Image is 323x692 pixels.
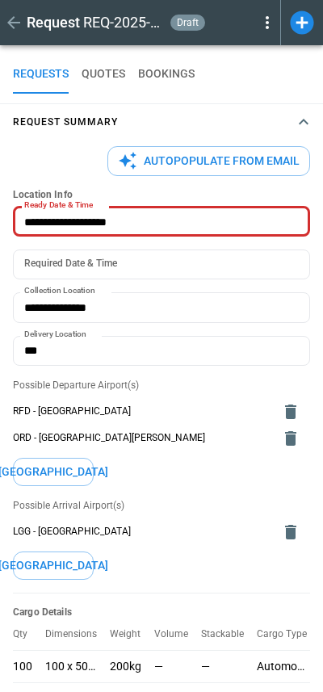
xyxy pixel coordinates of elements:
[24,329,86,341] label: Delivery Location
[174,17,202,28] span: draft
[154,628,201,640] p: Volume
[13,207,299,237] input: Choose date, selected date is Sep 5, 2025
[13,405,271,418] span: RFD - [GEOGRAPHIC_DATA]
[138,55,195,94] button: BOOKINGS
[13,55,69,94] button: REQUESTS
[257,660,307,673] p: Automotive
[13,525,271,539] span: LGG - [GEOGRAPHIC_DATA]
[24,285,95,297] label: Collection Location
[13,431,271,445] span: ORD - [GEOGRAPHIC_DATA][PERSON_NAME]
[45,628,110,640] p: Dimensions
[13,458,94,486] button: [GEOGRAPHIC_DATA]
[13,250,299,279] input: Choose date
[13,379,310,392] p: Possible Departure Airport(s)
[257,628,320,640] p: Cargo Type
[275,396,307,428] button: delete
[154,660,163,673] p: —
[110,628,153,640] p: Weight
[13,606,310,619] h6: Cargo Details
[13,552,94,580] button: [GEOGRAPHIC_DATA]
[13,660,32,673] p: 100
[257,650,320,682] div: Automotive
[110,660,141,673] p: 200kg
[13,119,118,126] h4: Request Summary
[13,628,40,640] p: Qty
[201,628,257,640] p: Stackable
[83,13,164,32] h2: REQ-2025-000109
[201,660,210,673] p: —
[24,199,93,212] label: Ready Date & Time
[13,499,310,513] p: Possible Arrival Airport(s)
[45,650,110,682] div: 100 x 50 x 50cm
[27,13,80,32] h1: Request
[275,422,307,455] button: delete
[275,516,307,548] button: delete
[45,660,97,673] p: 100 x 50 x 50cm
[82,55,125,94] button: QUOTES
[107,146,310,176] button: Autopopulate from Email
[13,189,310,201] h6: Location Info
